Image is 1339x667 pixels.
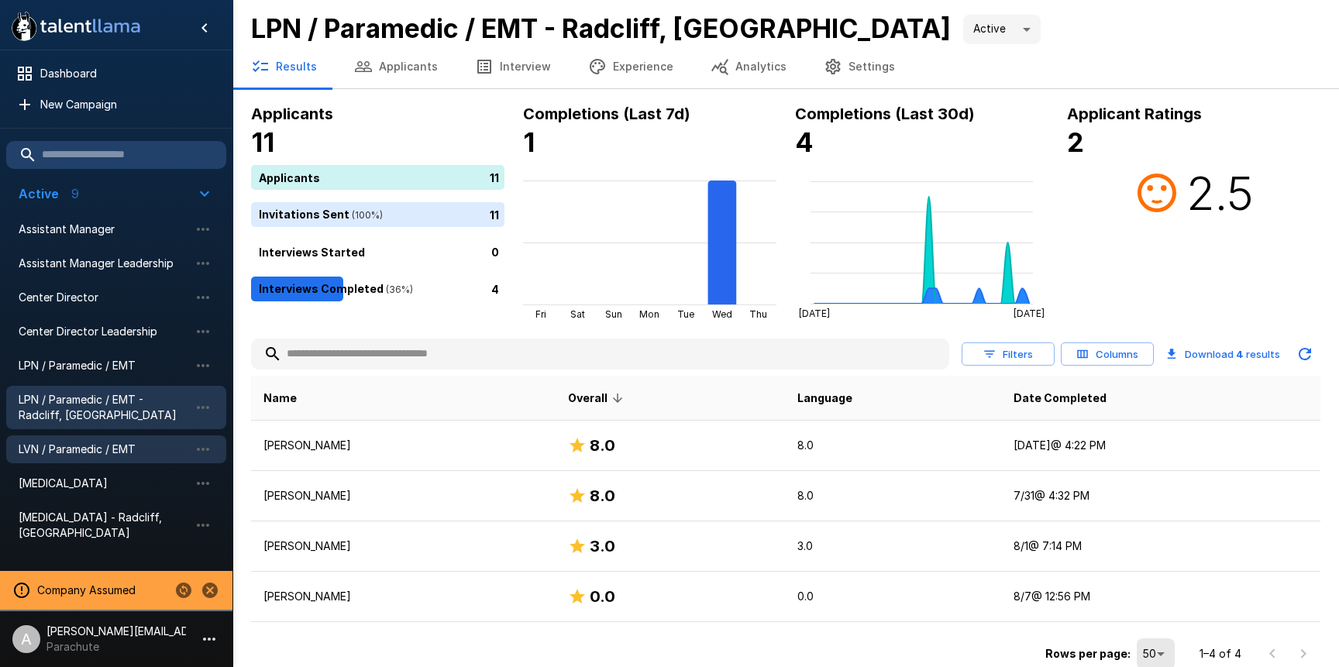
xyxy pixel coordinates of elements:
[232,45,336,88] button: Results
[590,584,615,609] h6: 0.0
[336,45,456,88] button: Applicants
[797,589,989,604] p: 0.0
[797,438,989,453] p: 8.0
[677,308,694,320] tspan: Tue
[962,342,1055,366] button: Filters
[1289,339,1320,370] button: Updated Today - 1:08 PM
[1160,339,1286,370] button: Download 4 results
[1045,646,1131,662] p: Rows per page:
[1067,105,1202,123] b: Applicant Ratings
[456,45,570,88] button: Interview
[491,243,499,260] p: 0
[590,433,615,458] h6: 8.0
[692,45,805,88] button: Analytics
[251,105,333,123] b: Applicants
[1200,646,1241,662] p: 1–4 of 4
[490,169,499,185] p: 11
[1014,308,1045,319] tspan: [DATE]
[263,488,543,504] p: [PERSON_NAME]
[590,534,615,559] h6: 3.0
[568,389,628,407] span: Overall
[797,488,989,504] p: 8.0
[1001,421,1320,471] td: [DATE] @ 4:22 PM
[251,126,274,158] b: 11
[805,45,914,88] button: Settings
[797,538,989,554] p: 3.0
[491,280,499,297] p: 4
[963,15,1041,44] div: Active
[1001,471,1320,521] td: 7/31 @ 4:32 PM
[1014,389,1107,407] span: Date Completed
[263,589,543,604] p: [PERSON_NAME]
[535,308,546,320] tspan: Fri
[1067,126,1084,158] b: 2
[1186,165,1254,221] h2: 2.5
[1001,572,1320,622] td: 8/7 @ 12:56 PM
[570,308,585,320] tspan: Sat
[1001,521,1320,572] td: 8/1 @ 7:14 PM
[590,483,615,508] h6: 8.0
[795,126,814,158] b: 4
[570,45,692,88] button: Experience
[797,389,852,407] span: Language
[263,538,543,554] p: [PERSON_NAME]
[605,308,622,320] tspan: Sun
[263,438,543,453] p: [PERSON_NAME]
[795,105,975,123] b: Completions (Last 30d)
[799,308,830,319] tspan: [DATE]
[1061,342,1154,366] button: Columns
[749,308,767,320] tspan: Thu
[490,206,499,222] p: 11
[712,308,732,320] tspan: Wed
[263,389,297,407] span: Name
[251,12,951,44] b: LPN / Paramedic / EMT - Radcliff, [GEOGRAPHIC_DATA]
[523,126,535,158] b: 1
[640,308,660,320] tspan: Mon
[523,105,690,123] b: Completions (Last 7d)
[1236,348,1244,360] b: 4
